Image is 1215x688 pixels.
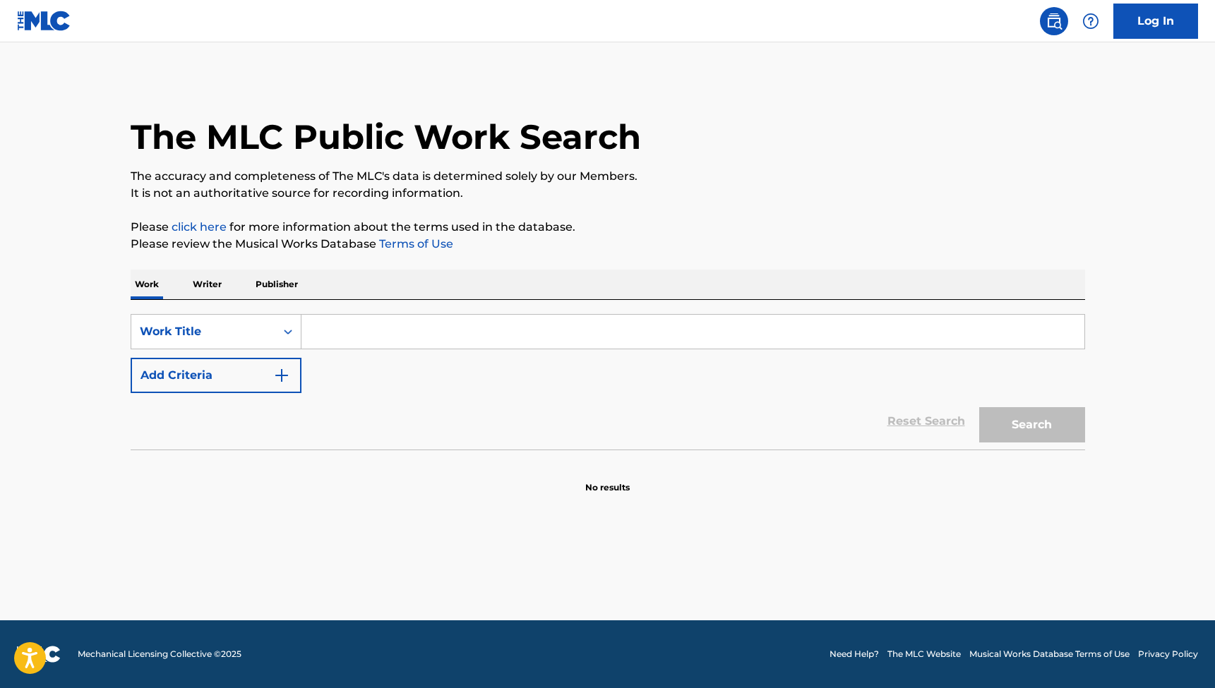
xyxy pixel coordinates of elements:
img: search [1046,13,1063,30]
p: Please review the Musical Works Database [131,236,1085,253]
img: 9d2ae6d4665cec9f34b9.svg [273,367,290,384]
a: Terms of Use [376,237,453,251]
img: help [1082,13,1099,30]
form: Search Form [131,314,1085,449]
span: Mechanical Licensing Collective © 2025 [78,648,241,660]
a: click here [172,220,227,234]
p: Work [131,270,163,299]
h1: The MLC Public Work Search [131,116,641,158]
a: Need Help? [830,648,879,660]
button: Add Criteria [131,358,301,393]
img: MLC Logo [17,11,71,31]
a: Log In [1113,4,1198,39]
p: Please for more information about the terms used in the database. [131,219,1085,236]
a: Musical Works Database Terms of Use [969,648,1130,660]
a: Public Search [1040,7,1068,35]
p: No results [585,464,630,494]
a: The MLC Website [887,648,961,660]
p: It is not an authoritative source for recording information. [131,185,1085,202]
a: Privacy Policy [1138,648,1198,660]
div: Work Title [140,323,267,340]
img: logo [17,646,61,663]
div: Help [1077,7,1105,35]
p: Publisher [251,270,302,299]
p: Writer [188,270,226,299]
iframe: Chat Widget [1144,620,1215,688]
p: The accuracy and completeness of The MLC's data is determined solely by our Members. [131,168,1085,185]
